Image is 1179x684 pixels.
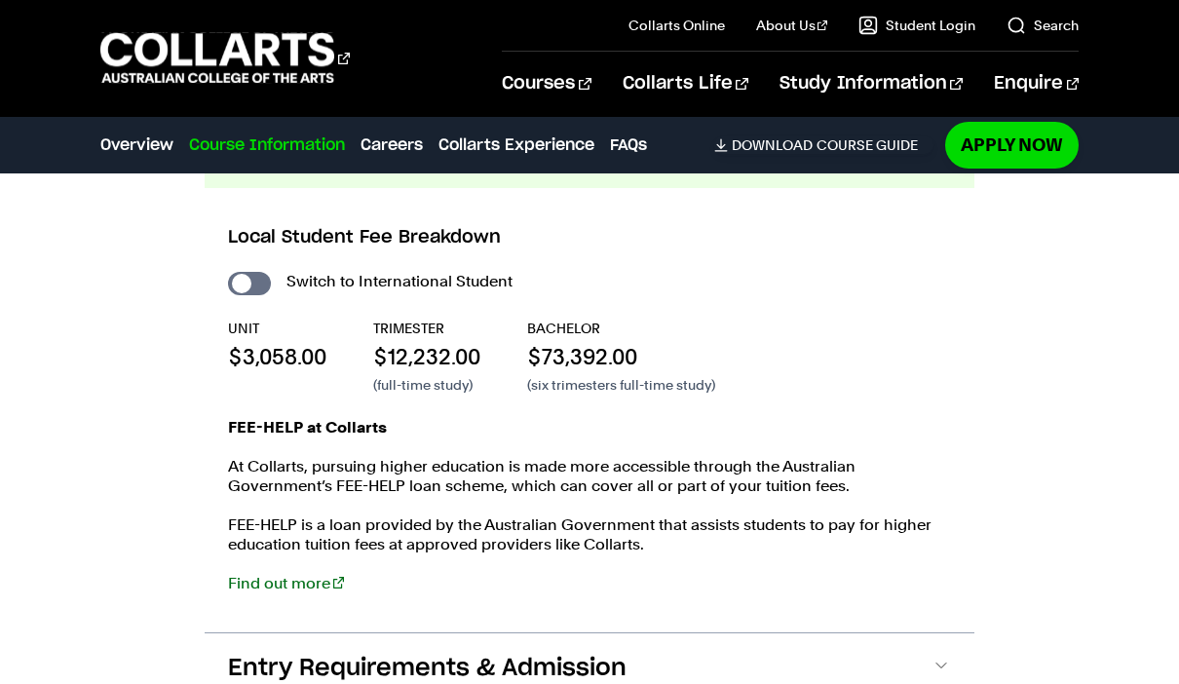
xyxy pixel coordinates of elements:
a: Careers [361,133,423,157]
a: Enquire [994,52,1079,116]
a: Apply Now [945,122,1079,168]
div: Go to homepage [100,30,350,86]
a: Course Information [189,133,345,157]
p: UNIT [228,319,326,338]
a: Collarts Online [628,16,725,35]
p: At Collarts, pursuing higher education is made more accessible through the Australian Government’... [228,457,951,496]
a: About Us [756,16,828,35]
span: Download [732,136,813,154]
span: Entry Requirements & Admission [228,653,627,684]
a: DownloadCourse Guide [714,136,933,154]
a: Collarts Life [623,52,748,116]
a: Courses [502,52,590,116]
a: Overview [100,133,173,157]
p: $12,232.00 [373,342,480,371]
strong: FEE-HELP at Collarts [228,418,387,437]
a: FAQs [610,133,647,157]
p: $3,058.00 [228,342,326,371]
a: Search [1007,16,1079,35]
label: Switch to International Student [286,268,513,295]
p: FEE-HELP is a loan provided by the Australian Government that assists students to pay for higher ... [228,515,951,554]
p: $73,392.00 [527,342,715,371]
a: Find out more [228,574,344,592]
h3: Local Student Fee Breakdown [228,225,951,250]
div: Fees & Scholarships [205,188,974,632]
a: Study Information [780,52,963,116]
a: Student Login [858,16,975,35]
a: Collarts Experience [438,133,594,157]
p: (full-time study) [373,375,480,395]
p: BACHELOR [527,319,715,338]
p: (six trimesters full-time study) [527,375,715,395]
p: TRIMESTER [373,319,480,338]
